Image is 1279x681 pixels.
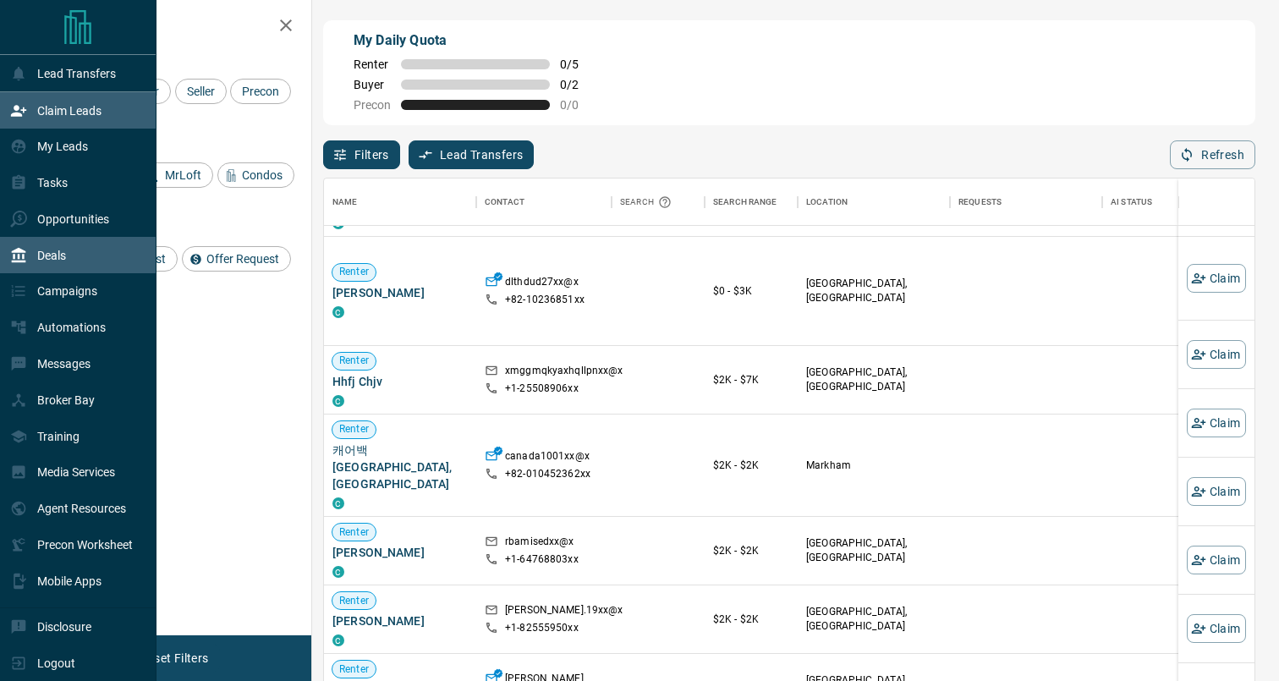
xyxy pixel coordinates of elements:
p: +82- 010452362xx [505,467,590,481]
p: +82- 10236851xx [505,293,585,307]
div: Condos [217,162,294,188]
div: condos.ca [332,497,344,509]
span: Seller [181,85,221,98]
span: 0 / 5 [560,58,597,71]
span: Offer Request [200,252,285,266]
span: Hhfj Chjv [332,373,468,390]
p: My Daily Quota [354,30,597,51]
div: Offer Request [182,246,291,272]
p: $2K - $2K [713,612,789,627]
span: [PERSON_NAME] [332,612,468,629]
p: xmggmqkyaxhqllpnxx@x [505,364,623,382]
span: Renter [332,525,376,540]
div: Seller [175,79,227,104]
p: canada1001xx@x [505,449,590,467]
p: [GEOGRAPHIC_DATA], [GEOGRAPHIC_DATA] [806,277,941,305]
p: [PERSON_NAME].19xx@x [505,603,623,621]
p: [GEOGRAPHIC_DATA], [GEOGRAPHIC_DATA] [806,536,941,565]
div: AI Status [1111,178,1152,226]
div: condos.ca [332,566,344,578]
div: Search [620,178,676,226]
div: Name [332,178,358,226]
p: $0 - $3K [713,283,789,299]
p: +1- 64768803xx [505,552,579,567]
span: [PERSON_NAME] [332,284,468,301]
div: MrLoft [140,162,213,188]
p: $2K - $7K [713,372,789,387]
h2: Filters [54,17,294,37]
button: Claim [1187,409,1246,437]
p: +1- 25508906xx [505,382,579,396]
p: Markham [806,459,941,473]
div: condos.ca [332,634,344,646]
div: Name [324,178,476,226]
span: Condos [236,168,288,182]
button: Claim [1187,546,1246,574]
p: dlthdud27xx@x [505,275,579,293]
span: [PERSON_NAME] [332,544,468,561]
span: Renter [332,265,376,279]
button: Reset Filters [129,644,219,673]
div: Contact [476,178,612,226]
p: [GEOGRAPHIC_DATA], [GEOGRAPHIC_DATA] [806,605,941,634]
span: 0 / 0 [560,98,597,112]
span: Renter [332,662,376,677]
div: Contact [485,178,524,226]
p: [GEOGRAPHIC_DATA], [GEOGRAPHIC_DATA] [806,365,941,394]
div: Location [806,178,848,226]
span: Renter [332,594,376,608]
span: Renter [354,58,391,71]
span: 0 / 2 [560,78,597,91]
p: $2K - $2K [713,543,789,558]
span: Renter [332,354,376,368]
div: condos.ca [332,395,344,407]
div: Search Range [713,178,777,226]
div: condos.ca [332,306,344,318]
button: Claim [1187,340,1246,369]
div: Requests [950,178,1102,226]
button: Lead Transfers [409,140,535,169]
p: +1- 82555950xx [505,621,579,635]
button: Claim [1187,264,1246,293]
div: Search Range [705,178,798,226]
div: Requests [958,178,1002,226]
button: Filters [323,140,400,169]
p: $2K - $2K [713,458,789,473]
span: 캐어백 [GEOGRAPHIC_DATA], [GEOGRAPHIC_DATA] [332,442,468,492]
span: MrLoft [159,168,207,182]
div: Location [798,178,950,226]
button: Claim [1187,614,1246,643]
button: Refresh [1170,140,1255,169]
span: Precon [236,85,285,98]
div: Precon [230,79,291,104]
p: rbamisedxx@x [505,535,574,552]
span: Renter [332,422,376,437]
span: Precon [354,98,391,112]
span: Buyer [354,78,391,91]
button: Claim [1187,477,1246,506]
